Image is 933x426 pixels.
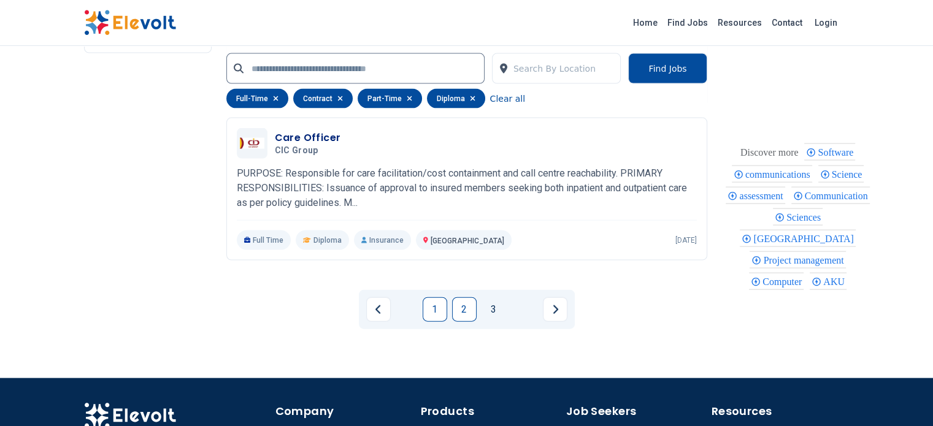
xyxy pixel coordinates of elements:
div: Computer [749,273,804,290]
a: Previous page [366,297,391,322]
p: PURPOSE: Responsible for care facilitation/cost containment and call centre reachability. PRIMARY... [237,166,697,210]
span: Sciences [786,212,824,223]
img: CIC group [240,138,264,149]
a: Next page [543,297,567,322]
ul: Pagination [366,297,567,322]
div: Sciences [773,208,823,226]
span: [GEOGRAPHIC_DATA] [753,234,857,244]
div: Nairobi [740,230,855,247]
h3: Care Officer [275,131,341,145]
p: Insurance [354,230,411,250]
span: Diploma [313,235,342,245]
span: AKU [823,276,848,287]
p: Full Time [237,230,291,250]
div: contract [293,89,353,108]
div: Communication [791,187,870,204]
button: Clear all [490,89,525,108]
span: assessment [739,191,786,201]
div: Science [818,165,864,183]
a: Page 1 is your current page [423,297,447,322]
iframe: Advertisement [84,63,236,300]
span: Computer [762,276,805,287]
div: AKU [810,273,847,290]
div: full-time [226,89,288,108]
span: Science [832,169,866,180]
h4: Job Seekers [566,403,704,420]
a: Page 3 [482,297,506,322]
div: These are topics related to the article that might interest you [740,144,799,161]
div: Software [804,143,855,161]
a: Page 2 [452,297,477,322]
a: CIC groupCare OfficerCIC groupPURPOSE: Responsible for care facilitation/cost containment and cal... [237,128,697,250]
iframe: Chat Widget [872,367,933,426]
span: CIC group [275,145,318,156]
span: communications [745,169,814,180]
div: part-time [358,89,422,108]
div: diploma [427,89,485,108]
span: [GEOGRAPHIC_DATA] [431,237,504,245]
button: Find Jobs [628,53,707,84]
span: Software [818,147,857,158]
a: Login [807,10,845,35]
span: Communication [805,191,872,201]
h4: Resources [712,403,850,420]
div: assessment [726,187,785,204]
a: Resources [713,13,767,32]
div: Project management [750,251,845,268]
span: Project management [763,255,847,265]
a: Contact [767,13,807,32]
img: Elevolt [84,10,176,36]
div: communications [732,165,812,183]
h4: Products [421,403,559,420]
a: Home [628,13,662,32]
a: Find Jobs [662,13,713,32]
h4: Company [275,403,413,420]
p: [DATE] [675,235,697,245]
